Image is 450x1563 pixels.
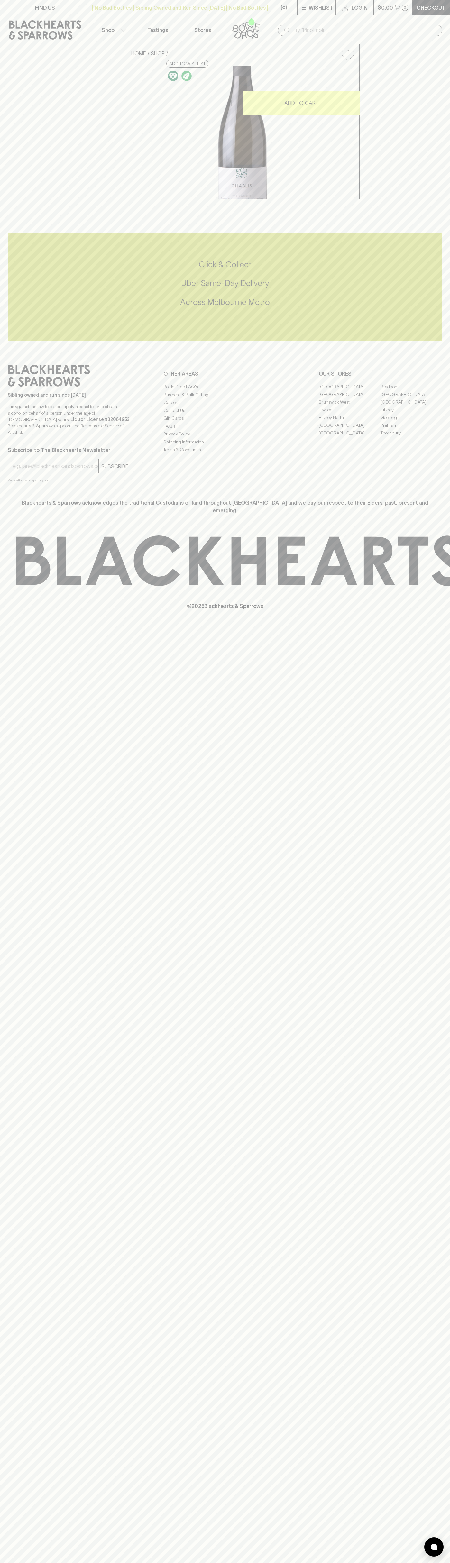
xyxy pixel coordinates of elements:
[381,421,442,429] a: Prahran
[319,370,442,378] p: OUR STORES
[8,297,442,307] h5: Across Melbourne Metro
[381,406,442,414] a: Fitzroy
[404,6,406,9] p: 0
[293,25,437,35] input: Try "Pinot noir"
[90,15,135,44] button: Shop
[8,392,131,398] p: Sibling owned and run since [DATE]
[101,462,128,470] p: SUBSCRIBE
[381,398,442,406] a: [GEOGRAPHIC_DATA]
[381,414,442,421] a: Geelong
[163,370,287,378] p: OTHER AREAS
[168,71,178,81] img: Vegan
[319,421,381,429] a: [GEOGRAPHIC_DATA]
[147,26,168,34] p: Tastings
[163,383,287,391] a: Bottle Drop FAQ's
[35,4,55,12] p: FIND US
[8,259,442,270] h5: Click & Collect
[99,459,131,473] button: SUBSCRIBE
[70,417,130,422] strong: Liquor License #32064953
[180,15,225,44] a: Stores
[163,446,287,454] a: Terms & Conditions
[8,403,131,435] p: It is against the law to sell or supply alcohol to, or to obtain alcohol on behalf of a person un...
[180,69,193,83] a: Organic
[319,390,381,398] a: [GEOGRAPHIC_DATA]
[163,430,287,438] a: Privacy Policy
[163,422,287,430] a: FAQ's
[319,398,381,406] a: Brunswick West
[166,69,180,83] a: Made without the use of any animal products.
[126,66,359,199] img: 41557.png
[381,429,442,437] a: Thornbury
[151,50,165,56] a: SHOP
[381,383,442,390] a: Braddon
[284,99,319,107] p: ADD TO CART
[417,4,445,12] p: Checkout
[163,438,287,446] a: Shipping Information
[319,406,381,414] a: Elwood
[13,461,98,471] input: e.g. jane@blackheartsandsparrows.com.au
[163,391,287,398] a: Business & Bulk Gifting
[381,390,442,398] a: [GEOGRAPHIC_DATA]
[319,429,381,437] a: [GEOGRAPHIC_DATA]
[378,4,393,12] p: $0.00
[8,446,131,454] p: Subscribe to The Blackhearts Newsletter
[319,414,381,421] a: Fitzroy North
[309,4,333,12] p: Wishlist
[163,399,287,407] a: Careers
[102,26,115,34] p: Shop
[339,47,357,63] button: Add to wishlist
[431,1544,437,1550] img: bubble-icon
[8,477,131,483] p: We will never spam you
[163,407,287,414] a: Contact Us
[243,91,360,115] button: ADD TO CART
[13,499,437,514] p: Blackhearts & Sparrows acknowledges the traditional Custodians of land throughout [GEOGRAPHIC_DAT...
[135,15,180,44] a: Tastings
[352,4,368,12] p: Login
[166,60,208,68] button: Add to wishlist
[131,50,146,56] a: HOME
[194,26,211,34] p: Stores
[163,415,287,422] a: Gift Cards
[8,233,442,341] div: Call to action block
[181,71,192,81] img: Organic
[319,383,381,390] a: [GEOGRAPHIC_DATA]
[8,278,442,288] h5: Uber Same-Day Delivery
